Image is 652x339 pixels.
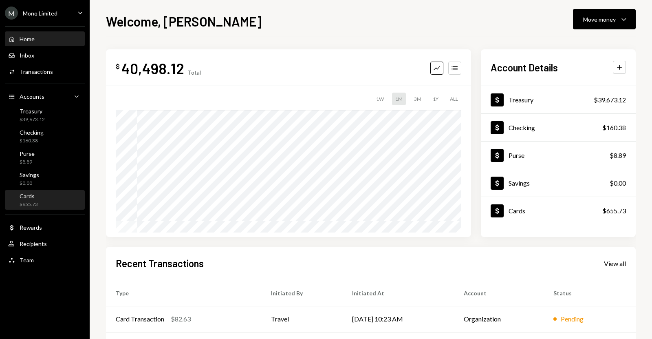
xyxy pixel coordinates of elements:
div: 3M [411,93,425,105]
div: $ [116,62,120,71]
div: $39,673.12 [594,95,626,105]
div: Treasury [509,96,533,104]
td: [DATE] 10:23 AM [342,306,454,332]
div: $160.38 [602,123,626,133]
div: Treasury [20,108,45,115]
div: Card Transaction [116,314,164,324]
div: View all [604,259,626,268]
a: Transactions [5,64,85,79]
div: Home [20,35,35,42]
div: Savings [20,171,39,178]
div: Transactions [20,68,53,75]
div: Savings [509,179,530,187]
a: Inbox [5,48,85,62]
div: $0.00 [20,180,39,187]
a: Purse$8.89 [481,142,636,169]
div: Recipients [20,240,47,247]
a: Team [5,253,85,267]
a: Treasury$39,673.12 [481,86,636,113]
th: Initiated By [261,280,342,306]
h1: Welcome, [PERSON_NAME] [106,13,262,29]
div: 40,498.12 [121,59,184,78]
div: Pending [561,314,584,324]
div: $39,673.12 [20,116,45,123]
a: View all [604,259,626,268]
div: Monq Limited [23,10,57,17]
div: Move money [583,15,616,24]
a: Recipients [5,236,85,251]
div: M [5,7,18,20]
a: Rewards [5,220,85,235]
td: Travel [261,306,342,332]
a: Cards$655.73 [5,190,85,210]
div: 1W [373,93,387,105]
div: $8.89 [610,151,626,160]
div: $160.38 [20,137,44,144]
h2: Recent Transactions [116,257,204,270]
a: Savings$0.00 [481,169,636,197]
a: Treasury$39,673.12 [5,105,85,125]
a: Checking$160.38 [5,126,85,146]
a: Purse$8.89 [5,148,85,167]
a: Cards$655.73 [481,197,636,224]
div: Purse [509,151,524,159]
div: Team [20,257,34,264]
div: 1Y [430,93,442,105]
div: $655.73 [602,206,626,216]
th: Type [106,280,261,306]
div: Checking [20,129,44,136]
div: $655.73 [20,201,38,208]
th: Status [544,280,636,306]
th: Initiated At [342,280,454,306]
button: Move money [573,9,636,29]
div: Cards [509,207,525,215]
a: Checking$160.38 [481,114,636,141]
th: Account [454,280,544,306]
div: Cards [20,193,38,199]
div: Inbox [20,52,34,59]
div: $8.89 [20,159,35,166]
div: Total [187,69,201,76]
a: Accounts [5,89,85,104]
div: 1M [392,93,406,105]
div: ALL [447,93,461,105]
div: $82.63 [171,314,191,324]
div: Rewards [20,224,42,231]
div: Checking [509,124,535,131]
div: Accounts [20,93,44,100]
h2: Account Details [491,61,558,74]
a: Savings$0.00 [5,169,85,188]
a: Home [5,31,85,46]
div: Purse [20,150,35,157]
td: Organization [454,306,544,332]
div: $0.00 [610,178,626,188]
